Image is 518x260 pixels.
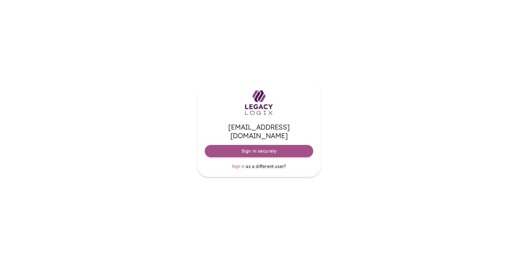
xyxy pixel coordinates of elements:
[205,123,313,140] span: [EMAIL_ADDRESS][DOMAIN_NAME]
[205,145,313,157] button: Sign in securely
[232,164,245,169] span: Sign in
[232,163,245,170] a: Sign in
[241,148,277,154] span: Sign in securely
[246,164,286,169] span: as a different user?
